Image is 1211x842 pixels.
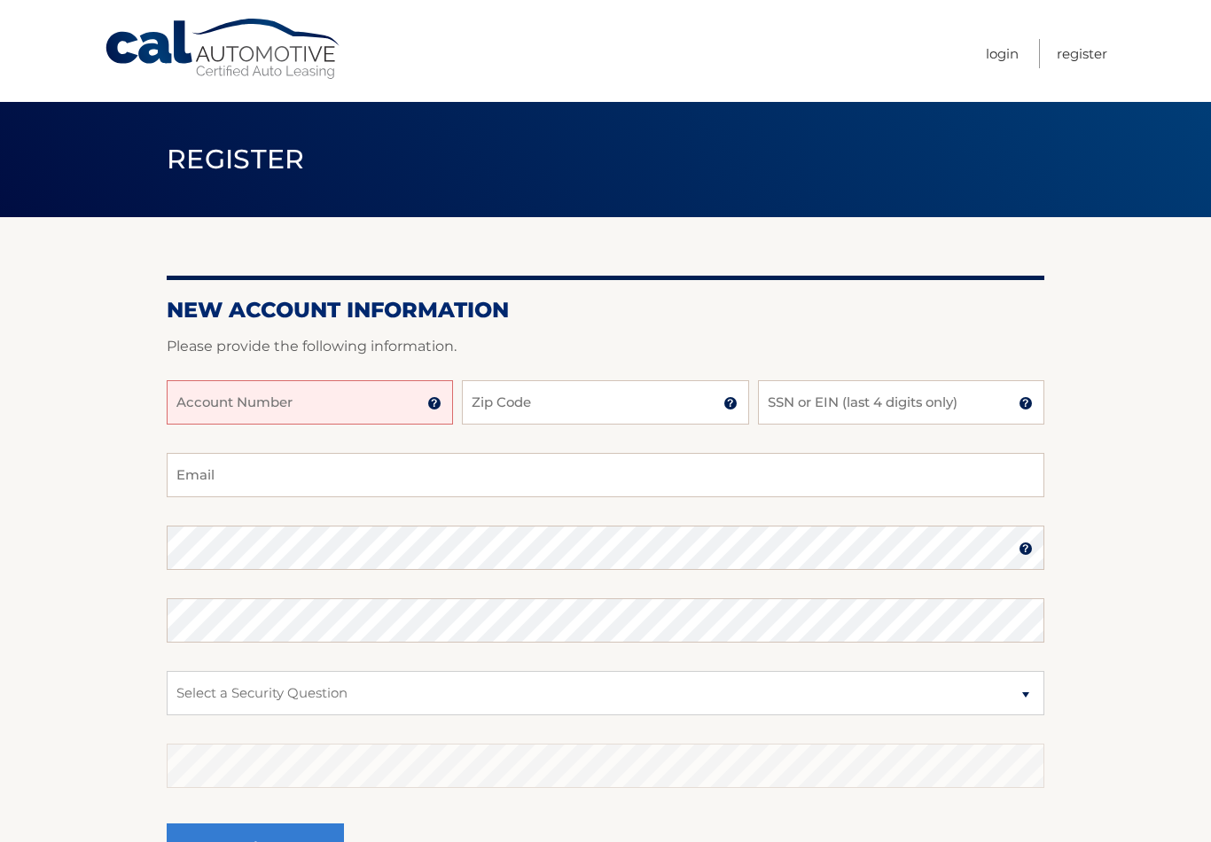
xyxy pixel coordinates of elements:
[986,39,1019,68] a: Login
[427,396,441,410] img: tooltip.svg
[104,18,343,81] a: Cal Automotive
[462,380,748,425] input: Zip Code
[758,380,1044,425] input: SSN or EIN (last 4 digits only)
[167,334,1044,359] p: Please provide the following information.
[167,453,1044,497] input: Email
[1057,39,1107,68] a: Register
[167,143,305,175] span: Register
[167,297,1044,324] h2: New Account Information
[1019,542,1033,556] img: tooltip.svg
[167,380,453,425] input: Account Number
[723,396,738,410] img: tooltip.svg
[1019,396,1033,410] img: tooltip.svg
